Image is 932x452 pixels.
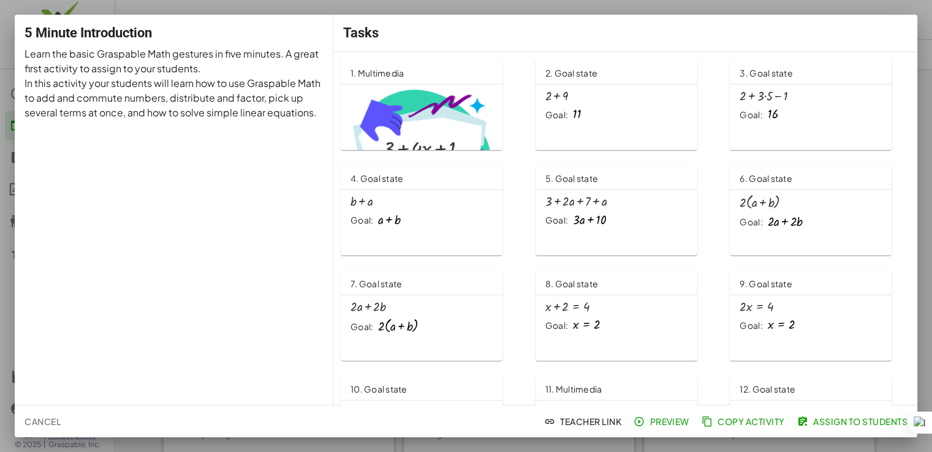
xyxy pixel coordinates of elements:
a: 4. Goal stateGoal: [341,165,521,255]
a: 5. Goal stateGoal: [536,165,716,255]
div: Goal: [740,109,762,121]
span: 10. Goal state [350,383,407,394]
a: 9. Goal stateGoal: [730,270,910,361]
div: Goal: [740,320,762,332]
div: Goal: [350,214,373,227]
div: Goal: [545,214,568,227]
a: 3. Goal stateGoal: [730,59,910,150]
button: Preview [631,410,694,432]
button: Cancel [20,410,66,432]
span: 12. Goal state [740,383,795,394]
a: 7. Goal stateGoal: [341,270,521,361]
div: Goal: [740,216,762,228]
button: Assign to Students [795,410,912,432]
a: 8. Goal stateGoal: [536,270,716,361]
span: 7. Goal state [350,278,402,289]
span: 3. Goal state [740,67,792,78]
div: Tasks [333,15,917,51]
span: 5. Goal state [545,173,598,184]
span: 8. Goal state [545,278,598,289]
span: Teacher Link [547,416,621,427]
span: 5 Minute Introduction [25,25,152,40]
span: 9. Goal state [740,278,792,289]
span: Copy Activity [704,416,785,427]
div: Goal: [545,109,568,121]
img: 0693f8568b74c82c9916f7e4627066a63b0fb68adf4cbd55bb6660eff8c96cd8.png [350,87,493,202]
span: 11. Multimedia [545,383,602,394]
a: 1. Multimedia [341,59,521,150]
span: 6. Goal state [740,173,792,184]
a: 6. Goal stateGoal: [730,165,910,255]
span: 1. Multimedia [350,67,404,78]
span: 4. Goal state [350,173,403,184]
button: Copy Activity [699,410,790,432]
span: Cancel [25,416,61,427]
span: 2. Goal state [545,67,597,78]
span: Assign to Students [800,416,907,427]
div: Goal: [350,321,373,333]
p: Learn the basic Graspable Math gestures in five minutes. A great first activity to assign to your... [25,47,324,76]
a: 2. Goal stateGoal: [536,59,716,150]
p: In this activity your students will learn how to use Graspable Math to add and commute numbers, d... [25,76,324,120]
div: Goal: [545,320,568,332]
span: Preview [636,416,689,427]
button: Teacher Link [542,410,626,432]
